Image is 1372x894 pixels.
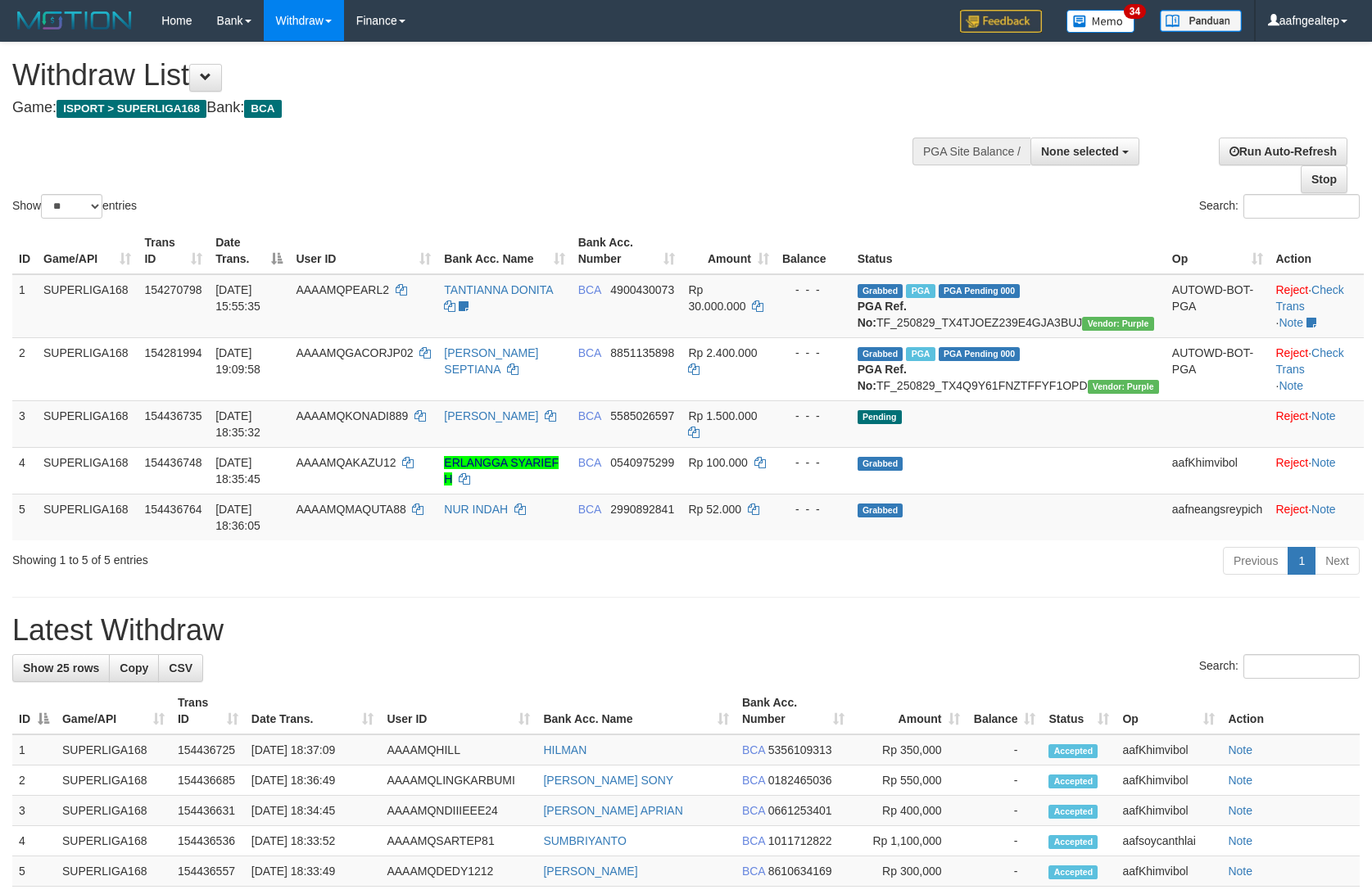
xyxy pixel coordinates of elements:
[12,734,56,765] td: 1
[56,826,171,856] td: SUPERLIGA168
[681,228,775,274] th: Amount: activate to sort column ascending
[578,283,601,296] span: BCA
[37,228,138,274] th: Game/API: activate to sort column ascending
[1124,4,1146,19] span: 34
[858,284,903,298] span: Grabbed
[41,194,102,219] select: Showentries
[1116,688,1221,734] th: Op: activate to sort column ascending
[851,796,967,826] td: Rp 400,000
[171,826,245,856] td: 154436536
[171,734,245,765] td: 154436725
[1166,274,1270,338] td: AUTOWD-BOT-PGA
[1276,283,1309,296] a: Reject
[851,274,1166,338] td: TF_250829_TX4TJOEZ239E4GJA3BUJ
[171,765,245,796] td: 154436685
[12,194,137,219] label: Show entries
[144,346,201,359] span: 154281994
[688,346,757,359] span: Rp 2.400.000
[578,346,601,359] span: BCA
[12,856,56,887] td: 5
[289,228,437,274] th: User ID: activate to sort column ascending
[1116,734,1221,765] td: aafKhimvibol
[537,688,735,734] th: Bank Acc. Name: activate to sort column ascending
[171,688,245,734] th: Trans ID: activate to sort column ascending
[12,765,56,796] td: 2
[858,363,907,392] b: PGA Ref. No:
[688,409,757,422] span: Rp 1.500.000
[1228,865,1252,878] a: Note
[37,494,138,540] td: SUPERLIGA168
[851,826,967,856] td: Rp 1,100,000
[245,734,381,765] td: [DATE] 18:37:09
[610,503,674,516] span: Copy 2990892841 to clipboard
[967,856,1043,887] td: -
[1270,494,1365,540] td: ·
[912,138,1030,165] div: PGA Site Balance /
[1276,456,1309,469] a: Reject
[967,826,1043,856] td: -
[939,347,1021,361] span: PGA Pending
[1030,138,1139,165] button: None selected
[858,300,907,329] b: PGA Ref. No:
[768,865,832,878] span: Copy 8610634169 to clipboard
[610,346,674,359] span: Copy 8851135898 to clipboard
[12,400,37,447] td: 3
[851,337,1166,400] td: TF_250829_TX4Q9Y61FNZTFFYF1OPD
[1116,796,1221,826] td: aafKhimvibol
[1116,765,1221,796] td: aafKhimvibol
[782,282,844,298] div: - - -
[444,283,553,296] a: TANTIANNA DONITA
[967,688,1043,734] th: Balance: activate to sort column ascending
[742,865,765,878] span: BCA
[1048,774,1098,788] span: Accepted
[1199,194,1360,219] label: Search:
[768,804,832,817] span: Copy 0661253401 to clipboard
[1288,547,1315,575] a: 1
[56,765,171,796] td: SUPERLIGA168
[1219,138,1347,165] a: Run Auto-Refresh
[688,283,745,313] span: Rp 30.000.000
[245,765,381,796] td: [DATE] 18:36:49
[1223,547,1288,575] a: Previous
[1066,10,1135,33] img: Button%20Memo.svg
[37,447,138,494] td: SUPERLIGA168
[768,743,832,756] span: Copy 5356109313 to clipboard
[543,743,586,756] a: HILMAN
[1082,317,1153,331] span: Vendor URL: https://trx4.1velocity.biz
[380,765,537,796] td: AAAAMQLINGKARBUMI
[688,503,741,516] span: Rp 52.000
[244,100,281,118] span: BCA
[967,734,1043,765] td: -
[144,283,201,296] span: 154270798
[1166,447,1270,494] td: aafKhimvibol
[768,774,832,787] span: Copy 0182465036 to clipboard
[245,826,381,856] td: [DATE] 18:33:52
[1228,774,1252,787] a: Note
[782,454,844,471] div: - - -
[543,804,682,817] a: [PERSON_NAME] APRIAN
[1041,145,1119,158] span: None selected
[939,284,1021,298] span: PGA Pending
[444,346,538,376] a: [PERSON_NAME] SEPTIANA
[158,654,203,682] a: CSV
[1199,654,1360,679] label: Search:
[144,409,201,422] span: 154436735
[851,734,967,765] td: Rp 350,000
[215,409,260,439] span: [DATE] 18:35:32
[1243,194,1360,219] input: Search:
[578,409,601,422] span: BCA
[1228,743,1252,756] a: Note
[858,457,903,471] span: Grabbed
[380,826,537,856] td: AAAAMQSARTEP81
[23,661,99,675] span: Show 25 rows
[1270,228,1365,274] th: Action
[736,688,851,734] th: Bank Acc. Number: activate to sort column ascending
[742,774,765,787] span: BCA
[543,865,637,878] a: [PERSON_NAME]
[437,228,571,274] th: Bank Acc. Name: activate to sort column ascending
[578,456,601,469] span: BCA
[444,503,508,516] a: NUR INDAH
[1270,400,1365,447] td: ·
[1276,346,1309,359] a: Reject
[1279,316,1303,329] a: Note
